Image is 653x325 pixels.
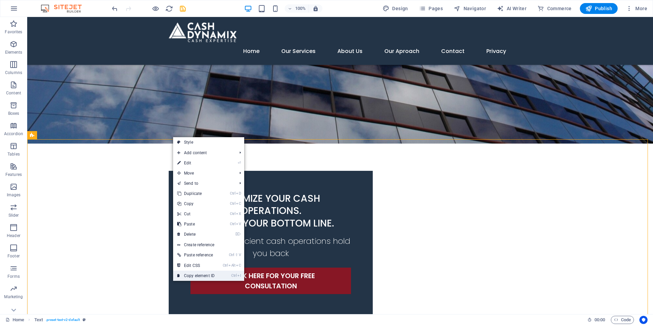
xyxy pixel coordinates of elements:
i: Reload page [165,5,173,13]
i: V [236,222,241,226]
span: Code [614,316,631,324]
p: Marketing [4,294,23,300]
a: Style [173,137,244,147]
p: Favorites [5,29,22,35]
i: ⇧ [235,253,238,257]
img: Editor Logo [39,4,90,13]
i: Ctrl [230,222,235,226]
span: Pages [419,5,443,12]
p: Accordion [4,131,23,137]
p: Images [7,192,21,198]
h6: 100% [295,4,306,13]
a: CtrlCCopy [173,199,219,209]
a: ⌦Delete [173,229,219,239]
button: Design [380,3,411,14]
button: 100% [285,4,309,13]
span: : [599,317,600,322]
button: AI Writer [494,3,529,14]
button: save [179,4,187,13]
i: Ctrl [230,212,235,216]
button: Pages [416,3,446,14]
div: Design (Ctrl+Alt+Y) [380,3,411,14]
p: Footer [7,253,20,259]
a: CtrlVPaste [173,219,219,229]
span: More [626,5,647,12]
i: V [239,253,241,257]
p: Slider [9,213,19,218]
i: Ctrl [230,191,235,196]
p: Content [6,90,21,96]
a: Click to cancel selection. Double-click to open Pages [5,316,24,324]
i: This element is a customizable preset [83,318,86,322]
button: undo [111,4,119,13]
a: ⏎Edit [173,158,219,168]
a: Send to [173,178,234,188]
button: Code [611,316,634,324]
nav: breadcrumb [34,316,86,324]
p: Boxes [8,111,19,116]
p: Elements [5,50,22,55]
i: ⏎ [238,161,241,165]
span: Click to select. Double-click to edit [34,316,43,324]
button: reload [165,4,173,13]
span: Move [173,168,234,178]
button: Navigator [451,3,489,14]
p: Forms [7,274,20,279]
p: Columns [5,70,22,75]
button: Commerce [535,3,574,14]
i: X [236,212,241,216]
i: Ctrl [231,273,237,278]
span: Add content [173,148,234,158]
p: Tables [7,151,20,157]
span: . preset-text-v2-default [46,316,80,324]
button: Click here to leave preview mode and continue editing [151,4,160,13]
a: Ctrl⇧VPaste reference [173,250,219,260]
h6: Session time [587,316,605,324]
i: Save (Ctrl+S) [179,5,187,13]
a: CtrlDDuplicate [173,188,219,199]
a: CtrlXCut [173,209,219,219]
i: Ctrl [230,201,235,206]
i: C [236,263,241,268]
i: Ctrl [229,253,234,257]
button: Publish [580,3,618,14]
p: Features [5,172,22,177]
i: ⌦ [235,232,241,236]
span: Navigator [454,5,486,12]
i: I [237,273,241,278]
i: Undo: Change menu items (Ctrl+Z) [111,5,119,13]
i: Alt [229,263,235,268]
p: Header [7,233,20,238]
i: D [236,191,241,196]
a: Create reference [173,240,244,250]
a: CtrlICopy element ID [173,271,219,281]
span: 00 00 [595,316,605,324]
i: C [236,201,241,206]
i: On resize automatically adjust zoom level to fit chosen device. [313,5,319,12]
i: Ctrl [223,263,228,268]
span: Design [383,5,408,12]
span: Commerce [537,5,572,12]
a: CtrlAltCEdit CSS [173,260,219,271]
button: More [623,3,650,14]
button: Usercentrics [639,316,648,324]
span: AI Writer [497,5,526,12]
span: Publish [585,5,612,12]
